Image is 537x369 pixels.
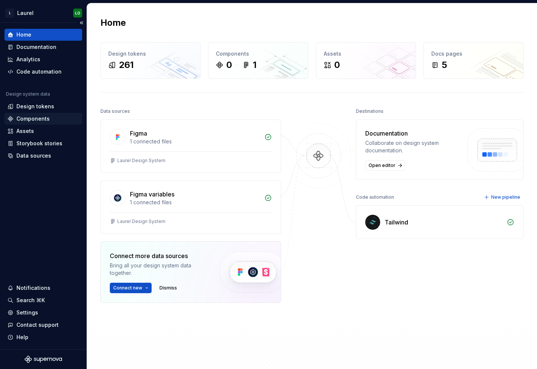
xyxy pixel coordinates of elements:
span: Dismiss [159,285,177,291]
div: Data sources [16,152,51,159]
a: Design tokens261 [100,42,201,79]
span: Open editor [369,162,395,168]
div: Analytics [16,56,40,63]
a: Open editor [365,160,405,171]
div: Design tokens [108,50,193,58]
div: Components [216,50,300,58]
div: Documentation [365,129,460,138]
a: Components [4,113,82,125]
div: Help [16,334,28,341]
button: Collapse sidebar [76,18,87,28]
div: Home [16,31,31,38]
div: Assets [16,127,34,135]
div: Code automation [16,68,62,75]
div: Figma variables [130,190,174,199]
div: Figma [130,129,147,138]
div: 1 connected files [130,138,260,145]
div: Docs pages [431,50,516,58]
button: Search ⌘K [4,294,82,306]
div: Documentation [16,43,56,51]
button: New pipeline [482,192,524,202]
a: Figma variables1 connected filesLaurel Design System [100,180,281,234]
div: 261 [119,59,134,71]
div: Notifications [16,284,50,292]
a: Figma1 connected filesLaurel Design System [100,120,281,173]
div: LO [75,10,80,16]
div: 1 connected files [130,199,260,206]
div: Laurel Design System [117,158,165,164]
div: 5 [442,59,447,71]
div: Laurel [17,9,34,17]
a: Assets [4,125,82,137]
div: Design tokens [16,103,54,110]
div: Tailwind [385,218,408,227]
span: Connect new [113,285,142,291]
div: 0 [334,59,340,71]
h2: Home [100,17,126,29]
button: Connect new [110,283,152,293]
button: Notifications [4,282,82,294]
div: Bring all your design system data together. [110,262,207,277]
div: L [5,9,14,18]
div: Collaborate on design system documentation. [365,139,460,154]
a: Code automation [4,66,82,78]
a: Docs pages5 [423,42,524,79]
a: Documentation [4,41,82,53]
button: Contact support [4,319,82,331]
button: Help [4,331,82,343]
a: Design tokens [4,100,82,112]
div: Storybook stories [16,140,62,147]
div: Search ⌘K [16,297,45,304]
div: Data sources [100,106,130,117]
a: Settings [4,307,82,319]
div: Connect more data sources [110,251,207,260]
div: Assets [324,50,408,58]
div: Settings [16,309,38,316]
button: Dismiss [156,283,180,293]
div: 0 [226,59,232,71]
div: Laurel Design System [117,218,165,224]
a: Analytics [4,53,82,65]
div: Contact support [16,321,59,329]
div: Design system data [6,91,50,97]
div: Code automation [356,192,394,202]
svg: Supernova Logo [25,356,62,363]
a: Data sources [4,150,82,162]
a: Assets0 [316,42,416,79]
span: New pipeline [491,194,520,200]
div: 1 [253,59,257,71]
div: Components [16,115,50,123]
a: Home [4,29,82,41]
a: Components01 [208,42,308,79]
a: Storybook stories [4,137,82,149]
button: LLaurelLO [1,5,85,21]
div: Destinations [356,106,384,117]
